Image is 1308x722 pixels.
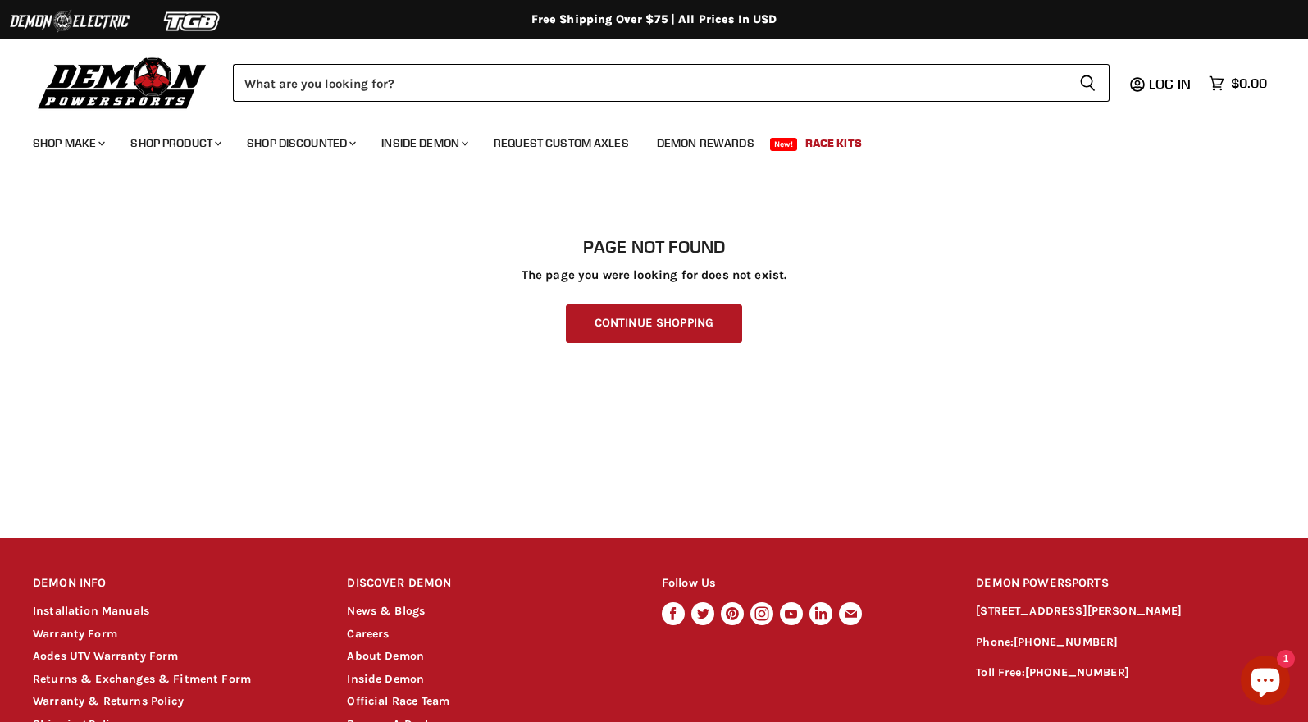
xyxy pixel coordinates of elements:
p: [STREET_ADDRESS][PERSON_NAME] [976,602,1275,621]
img: Demon Electric Logo 2 [8,6,131,37]
a: Returns & Exchanges & Fitment Form [33,672,251,686]
a: Continue Shopping [566,304,742,343]
a: $0.00 [1201,71,1275,95]
a: [PHONE_NUMBER] [1014,635,1118,649]
a: Warranty & Returns Policy [33,694,184,708]
span: New! [770,138,798,151]
span: Log in [1149,75,1191,92]
a: [PHONE_NUMBER] [1025,665,1129,679]
ul: Main menu [21,120,1263,160]
a: Warranty Form [33,627,117,641]
a: Shop Discounted [235,126,366,160]
a: Log in [1142,76,1201,91]
a: Careers [347,627,389,641]
input: Search [233,64,1066,102]
a: Official Race Team [347,694,449,708]
button: Search [1066,64,1110,102]
h2: DISCOVER DEMON [347,564,631,603]
h2: Follow Us [662,564,946,603]
a: Request Custom Axles [481,126,641,160]
img: TGB Logo 2 [131,6,254,37]
h1: Page not found [33,237,1275,257]
p: Toll Free: [976,664,1275,683]
a: Race Kits [793,126,874,160]
img: Demon Powersports [33,53,212,112]
form: Product [233,64,1110,102]
a: About Demon [347,649,424,663]
p: The page you were looking for does not exist. [33,268,1275,282]
a: News & Blogs [347,604,425,618]
h2: DEMON POWERSPORTS [976,564,1275,603]
a: Inside Demon [369,126,478,160]
a: Aodes UTV Warranty Form [33,649,178,663]
a: Installation Manuals [33,604,149,618]
h2: DEMON INFO [33,564,317,603]
a: Demon Rewards [645,126,767,160]
a: Shop Make [21,126,115,160]
a: Shop Product [118,126,231,160]
span: $0.00 [1231,75,1267,91]
p: Phone: [976,633,1275,652]
a: Inside Demon [347,672,424,686]
inbox-online-store-chat: Shopify online store chat [1236,656,1295,709]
